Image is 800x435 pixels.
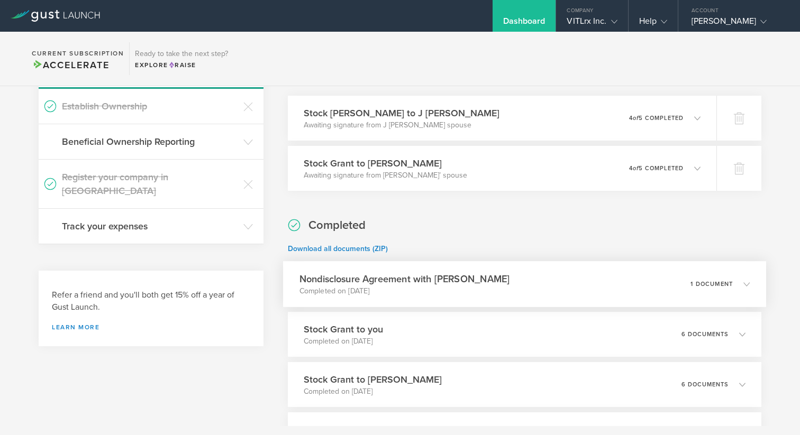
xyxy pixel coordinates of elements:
[135,50,228,58] h3: Ready to take the next step?
[304,156,467,170] h3: Stock Grant to [PERSON_NAME]
[52,289,250,313] h3: Refer a friend and you'll both get 15% off a year of Gust Launch.
[299,286,510,297] p: Completed on [DATE]
[304,322,383,336] h3: Stock Grant to you
[168,61,196,69] span: Raise
[681,382,729,387] p: 6 documents
[304,170,467,181] p: Awaiting signature from [PERSON_NAME]’ spouse
[308,218,366,233] h2: Completed
[304,386,442,397] p: Completed on [DATE]
[633,115,639,122] em: of
[32,50,124,57] h2: Current Subscription
[567,16,617,32] div: VITLrx Inc.
[304,106,499,120] h3: Stock [PERSON_NAME] to J [PERSON_NAME]
[747,384,800,435] iframe: Chat Widget
[692,16,781,32] div: [PERSON_NAME]
[690,281,733,287] p: 1 document
[629,115,684,121] p: 4 5 completed
[62,170,238,198] h3: Register your company in [GEOGRAPHIC_DATA]
[32,59,109,71] span: Accelerate
[52,324,250,330] a: Learn more
[503,16,546,32] div: Dashboard
[304,336,383,347] p: Completed on [DATE]
[681,331,729,337] p: 6 documents
[62,219,238,233] h3: Track your expenses
[288,244,388,253] a: Download all documents (ZIP)
[129,42,233,75] div: Ready to take the next step?ExploreRaise
[135,60,228,70] div: Explore
[639,16,667,32] div: Help
[629,165,684,171] p: 4 5 completed
[299,272,510,286] h3: Nondisclosure Agreement with [PERSON_NAME]
[633,165,639,172] em: of
[62,99,238,113] h3: Establish Ownership
[304,373,442,386] h3: Stock Grant to [PERSON_NAME]
[62,135,238,149] h3: Beneficial Ownership Reporting
[304,120,499,131] p: Awaiting signature from J [PERSON_NAME] spouse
